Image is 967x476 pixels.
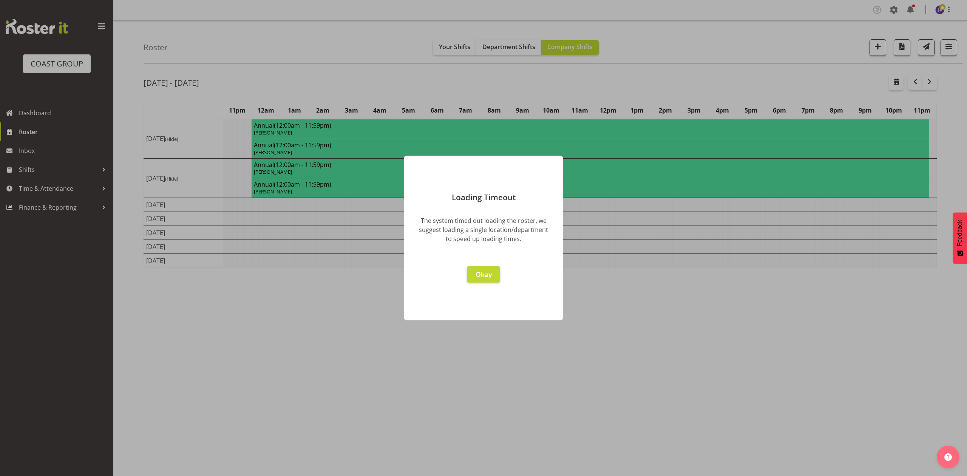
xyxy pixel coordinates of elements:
span: Okay [476,270,492,279]
button: Feedback - Show survey [953,212,967,264]
span: Feedback [956,220,963,246]
img: help-xxl-2.png [944,453,952,461]
button: Okay [467,266,500,283]
p: Loading Timeout [412,193,555,201]
div: The system timed out loading the roster, we suggest loading a single location/department to speed... [416,216,551,243]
